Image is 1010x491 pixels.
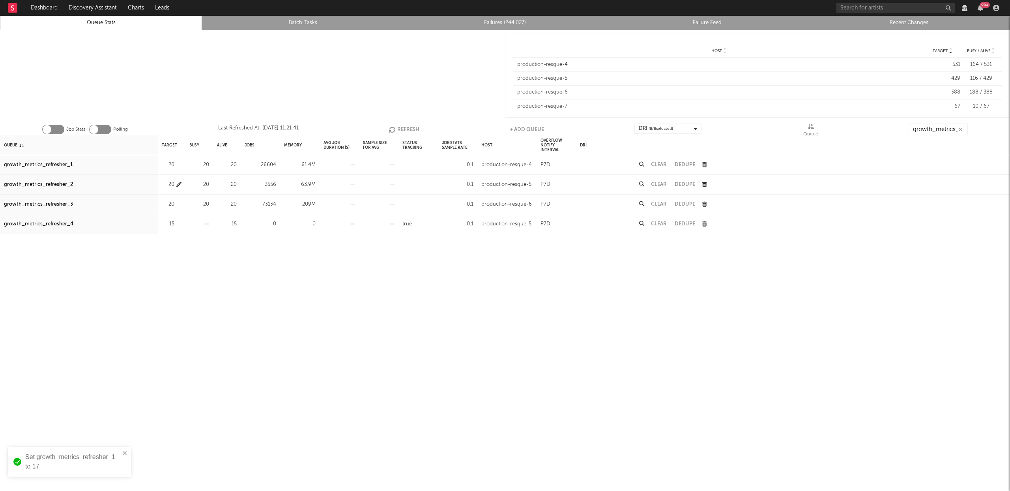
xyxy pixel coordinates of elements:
[66,125,85,134] label: Job Stats
[675,221,695,227] button: Dedupe
[245,160,276,170] div: 26604
[933,49,948,53] span: Target
[803,124,818,139] div: Queue
[541,219,550,229] div: P7D
[363,137,395,154] div: Sample Size For Avg
[218,124,299,135] div: Last Refreshed At: [DATE] 11:21:41
[442,160,473,170] div: 0.1
[967,49,991,53] span: Busy / Alive
[481,200,532,209] div: production-resque-6
[925,88,960,96] div: 388
[517,103,921,111] div: production-resque-7
[812,18,1006,28] a: Recent Changes
[675,182,695,187] button: Dedupe
[580,137,587,154] div: DRI
[217,200,237,209] div: 20
[402,219,412,229] div: true
[162,180,174,189] div: 20
[113,125,128,134] label: Polling
[324,137,355,154] div: Avg Job Duration (s)
[675,202,695,207] button: Dedupe
[162,219,174,229] div: 15
[541,180,550,189] div: P7D
[4,180,73,189] a: growth_metrics_refresher_2
[217,137,227,154] div: Alive
[25,452,120,471] div: Set growth_metrics_refresher_1 to 17
[675,162,695,167] button: Dedupe
[189,200,209,209] div: 20
[517,61,921,69] div: production-resque-4
[162,160,174,170] div: 20
[639,124,673,133] div: DRI
[284,160,316,170] div: 61.4M
[651,162,667,167] button: Clear
[517,75,921,82] div: production-resque-5
[162,137,177,154] div: Target
[925,75,960,82] div: 429
[541,200,550,209] div: P7D
[442,180,473,189] div: 0.1
[442,200,473,209] div: 0.1
[836,3,955,13] input: Search for artists
[206,18,400,28] a: Batch Tasks
[803,129,818,139] div: Queue
[4,137,24,154] div: Queue
[964,103,998,111] div: 10 / 67
[284,219,316,229] div: 0
[651,221,667,227] button: Clear
[284,137,302,154] div: Memory
[481,219,531,229] div: production-resque-5
[217,219,237,229] div: 15
[481,160,532,170] div: production-resque-4
[245,180,276,189] div: 3556
[610,18,804,28] a: Failure Feed
[541,137,572,154] div: Overflow Notify Interval
[122,450,128,457] button: close
[442,137,473,154] div: Job Stats Sample Rate
[284,180,316,189] div: 63.9M
[217,160,237,170] div: 20
[964,61,998,69] div: 164 / 531
[649,124,673,133] span: ( 8 / 8 selected)
[925,103,960,111] div: 67
[481,180,531,189] div: production-resque-5
[245,137,254,154] div: Jobs
[925,61,960,69] div: 531
[189,160,209,170] div: 20
[651,182,667,187] button: Clear
[909,124,968,135] input: Search...
[162,200,174,209] div: 20
[541,160,550,170] div: P7D
[980,2,990,8] div: 99 +
[517,88,921,96] div: production-resque-6
[510,124,544,135] button: + Add Queue
[408,18,602,28] a: Failures (244,027)
[389,124,419,135] button: Refresh
[402,137,434,154] div: Status Tracking
[284,200,316,209] div: 209M
[442,219,473,229] div: 0.1
[4,219,73,229] a: growth_metrics_refresher_4
[4,160,73,170] a: growth_metrics_refresher_1
[189,137,199,154] div: Busy
[651,202,667,207] button: Clear
[481,137,492,154] div: Host
[189,180,209,189] div: 20
[978,5,983,11] button: 99+
[964,75,998,82] div: 116 / 429
[964,88,998,96] div: 188 / 388
[245,219,276,229] div: 0
[4,18,198,28] a: Queue Stats
[217,180,237,189] div: 20
[4,200,73,209] a: growth_metrics_refresher_3
[245,200,276,209] div: 73134
[711,49,722,53] span: Host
